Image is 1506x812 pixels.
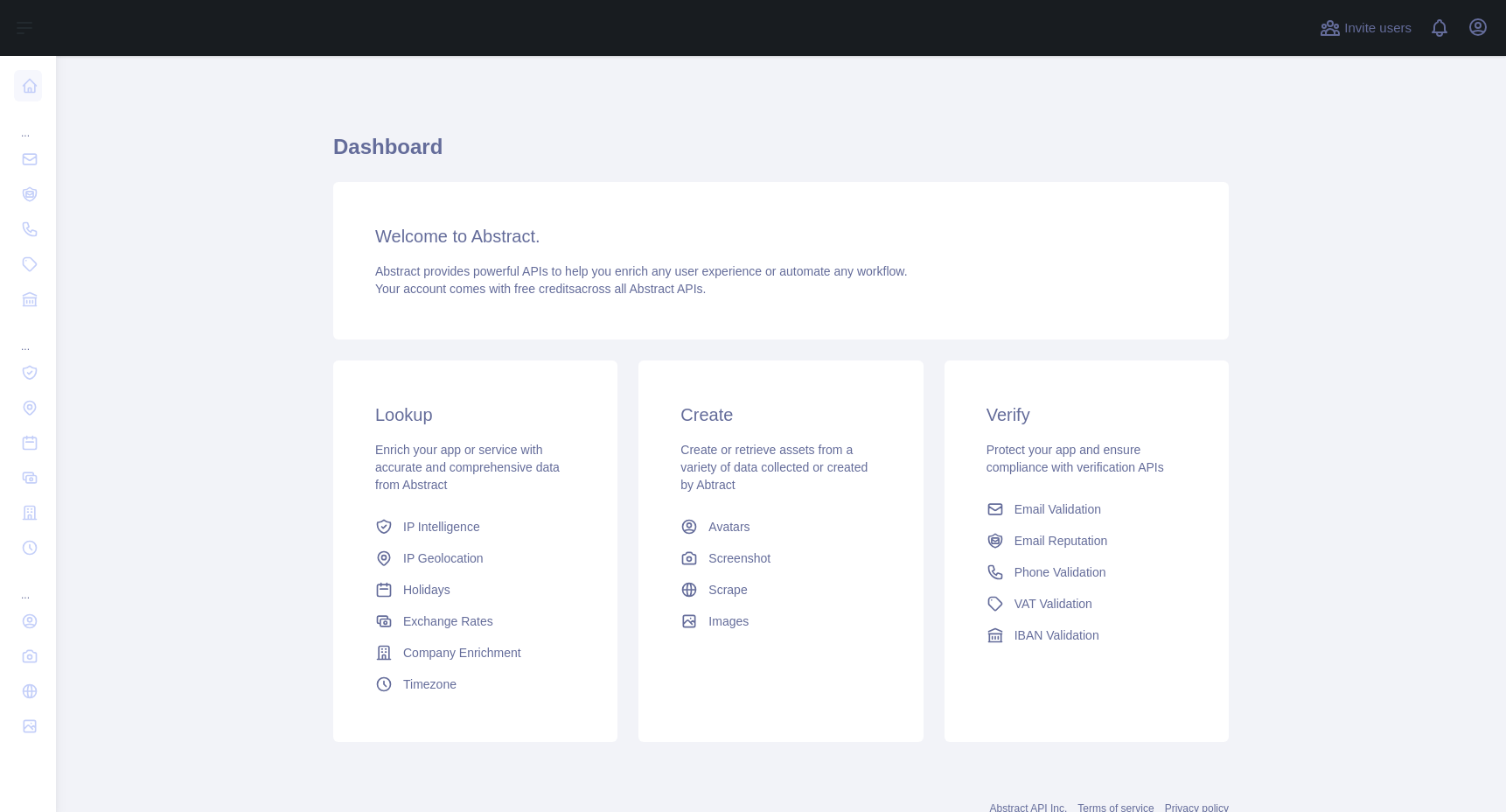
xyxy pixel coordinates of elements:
[708,612,749,630] span: Images
[403,644,521,661] span: Company Enrichment
[14,318,42,353] div: ...
[375,402,575,427] h3: Lookup
[375,264,908,278] span: Abstract provides powerful APIs to help you enrich any user experience or automate any workflow.
[14,105,42,140] div: ...
[403,581,450,598] span: Holidays
[375,443,560,492] span: Enrich your app or service with accurate and comprehensive data from Abstract
[708,549,770,567] span: Screenshot
[673,605,888,637] a: Images
[680,402,881,427] h3: Create
[368,574,582,605] a: Holidays
[980,588,1194,619] a: VAT Validation
[14,567,42,602] div: ...
[1014,532,1108,549] span: Email Reputation
[368,637,582,668] a: Company Enrichment
[333,133,1229,175] h1: Dashboard
[1014,500,1101,518] span: Email Validation
[375,224,1187,248] h3: Welcome to Abstract.
[368,668,582,700] a: Timezone
[673,511,888,542] a: Avatars
[980,556,1194,588] a: Phone Validation
[680,443,868,492] span: Create or retrieve assets from a variety of data collected or created by Abtract
[980,493,1194,525] a: Email Validation
[987,402,1187,427] h3: Verify
[403,549,484,567] span: IP Geolocation
[987,443,1164,474] span: Protect your app and ensure compliance with verification APIs
[403,675,457,693] span: Timezone
[1344,18,1412,38] span: Invite users
[1014,626,1099,644] span: IBAN Validation
[1014,563,1106,581] span: Phone Validation
[403,518,480,535] span: IP Intelligence
[708,518,750,535] span: Avatars
[673,542,888,574] a: Screenshot
[375,282,706,296] span: Your account comes with across all Abstract APIs.
[980,525,1194,556] a: Email Reputation
[1316,14,1415,42] button: Invite users
[1014,595,1092,612] span: VAT Validation
[514,282,575,296] span: free credits
[673,574,888,605] a: Scrape
[708,581,747,598] span: Scrape
[368,511,582,542] a: IP Intelligence
[980,619,1194,651] a: IBAN Validation
[368,542,582,574] a: IP Geolocation
[368,605,582,637] a: Exchange Rates
[403,612,493,630] span: Exchange Rates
